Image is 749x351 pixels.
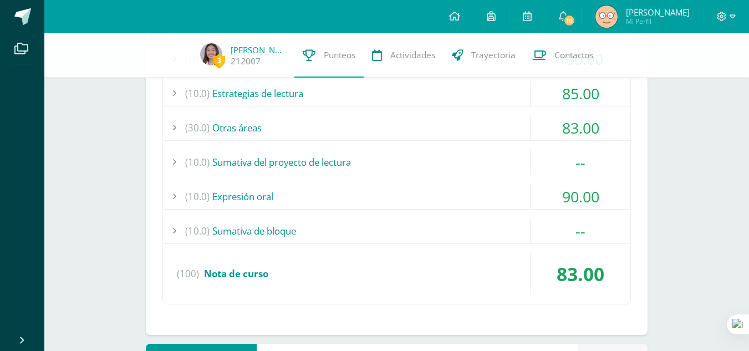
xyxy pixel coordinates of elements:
span: (10.0) [185,184,210,209]
span: [PERSON_NAME] [626,7,690,18]
div: Sumativa de bloque [163,218,630,243]
span: (30.0) [185,115,210,140]
span: (10.0) [185,218,210,243]
span: Actividades [390,49,435,61]
a: Contactos [524,33,602,78]
span: Contactos [554,49,593,61]
div: 83.00 [531,115,630,140]
span: Mi Perfil [626,17,690,26]
div: Sumativa del proyecto de lectura [163,150,630,175]
a: Punteos [294,33,364,78]
span: (10.0) [185,81,210,106]
div: 85.00 [531,81,630,106]
a: [PERSON_NAME] [231,44,286,55]
div: Otras áreas [163,115,630,140]
span: (100) [177,253,199,295]
img: 0efa06bf55d835d7f677146712b902f1.png [595,6,618,28]
span: Trayectoria [471,49,516,61]
span: (10.0) [185,150,210,175]
div: -- [531,150,630,175]
span: 3 [213,54,225,68]
div: Expresión oral [163,184,630,209]
div: 90.00 [531,184,630,209]
a: 212007 [231,55,261,67]
a: Actividades [364,33,444,78]
a: Trayectoria [444,33,524,78]
div: Estrategias de lectura [163,81,630,106]
div: 83.00 [531,253,630,295]
div: -- [531,218,630,243]
span: Nota de curso [204,267,268,280]
span: Punteos [324,49,355,61]
img: a4edf9b3286cfd43df08ece18344d72f.png [200,43,222,65]
span: 10 [563,14,575,27]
